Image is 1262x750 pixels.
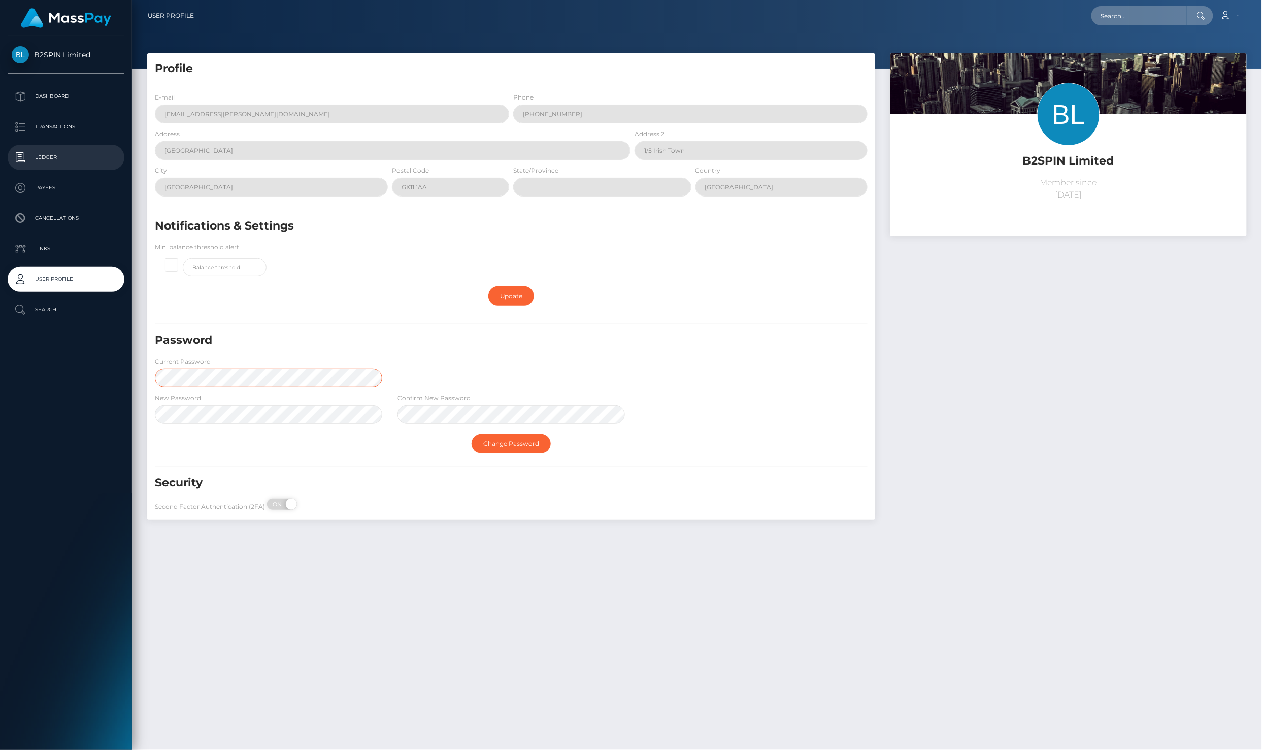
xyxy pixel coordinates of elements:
[21,8,111,28] img: MassPay Logo
[8,236,124,262] a: Links
[155,357,211,366] label: Current Password
[8,114,124,140] a: Transactions
[155,475,752,491] h5: Security
[12,211,120,226] p: Cancellations
[513,166,558,175] label: State/Province
[155,166,167,175] label: City
[12,272,120,287] p: User Profile
[8,206,124,231] a: Cancellations
[12,89,120,104] p: Dashboard
[12,119,120,135] p: Transactions
[155,502,265,511] label: Second Factor Authentication (2FA)
[8,145,124,170] a: Ledger
[266,499,291,510] span: ON
[155,243,239,252] label: Min. balance threshold alert
[155,93,175,102] label: E-mail
[8,84,124,109] a: Dashboard
[513,93,534,102] label: Phone
[8,297,124,322] a: Search
[155,61,868,77] h5: Profile
[635,129,665,139] label: Address 2
[695,166,721,175] label: Country
[392,166,429,175] label: Postal Code
[12,46,29,63] img: B2SPIN Limited
[12,241,120,256] p: Links
[155,218,752,234] h5: Notifications & Settings
[890,53,1247,291] img: ...
[472,434,551,453] a: Change Password
[12,150,120,165] p: Ledger
[148,5,194,26] a: User Profile
[155,333,752,348] h5: Password
[8,267,124,292] a: User Profile
[488,286,534,306] a: Update
[1091,6,1187,25] input: Search...
[155,394,201,403] label: New Password
[8,50,124,59] span: B2SPIN Limited
[12,180,120,195] p: Payees
[12,302,120,317] p: Search
[397,394,471,403] label: Confirm New Password
[155,129,180,139] label: Address
[898,153,1239,169] h5: B2SPIN Limited
[898,177,1239,201] p: Member since [DATE]
[8,175,124,201] a: Payees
